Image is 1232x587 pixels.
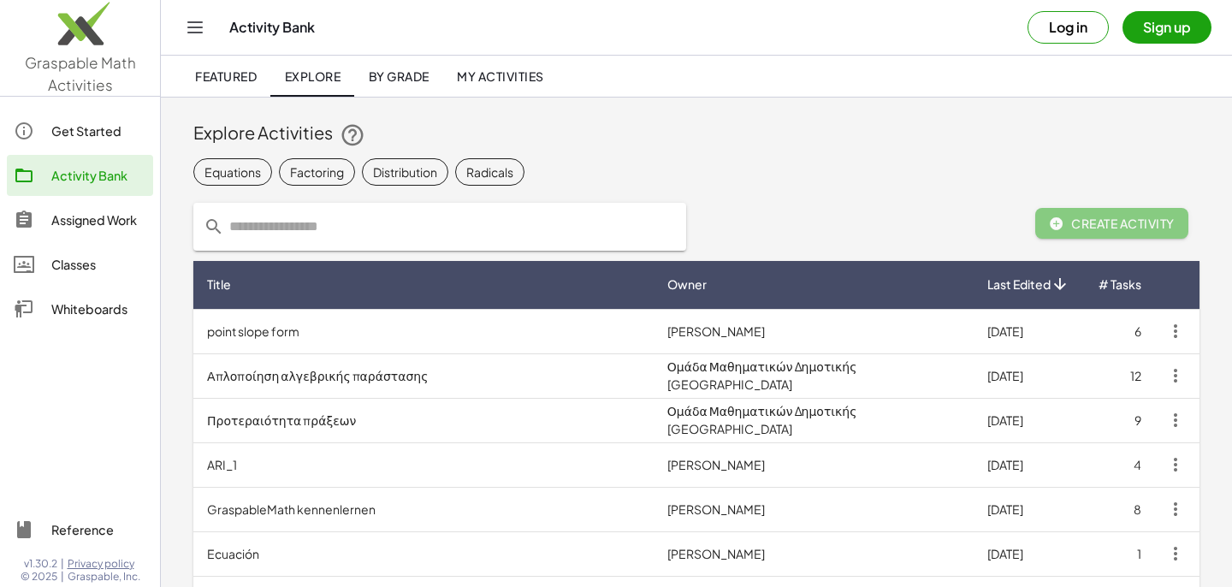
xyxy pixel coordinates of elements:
td: point slope form [193,309,654,353]
div: Equations [204,163,261,181]
td: [DATE] [974,353,1084,398]
div: Factoring [290,163,344,181]
span: Graspable, Inc. [68,570,140,584]
span: My Activities [457,68,544,84]
td: [PERSON_NAME] [654,309,974,353]
td: [DATE] [974,309,1084,353]
span: Owner [667,276,707,293]
a: Privacy policy [68,557,140,571]
div: Classes [51,254,146,275]
button: Sign up [1122,11,1211,44]
div: Explore Activities [193,121,1199,148]
span: Featured [195,68,257,84]
span: By Grade [368,68,429,84]
button: Create Activity [1035,208,1188,239]
span: Explore [284,68,341,84]
td: 4 [1084,442,1155,487]
div: Reference [51,519,146,540]
td: 6 [1084,309,1155,353]
td: 12 [1084,353,1155,398]
a: Assigned Work [7,199,153,240]
td: Προτεραιότητα πράξεων [193,398,654,442]
span: # Tasks [1099,276,1141,293]
td: [DATE] [974,398,1084,442]
td: Ομάδα Μαθηματικών Δημοτικής [GEOGRAPHIC_DATA] [654,353,974,398]
span: | [61,557,64,571]
td: GraspableMath kennenlernen [193,487,654,531]
td: Απλοποίηση αλγεβρικής παράστασης [193,353,654,398]
td: [DATE] [974,487,1084,531]
div: Distribution [373,163,437,181]
td: [DATE] [974,442,1084,487]
div: Assigned Work [51,210,146,230]
a: Reference [7,509,153,550]
a: Activity Bank [7,155,153,196]
td: [PERSON_NAME] [654,442,974,487]
td: [PERSON_NAME] [654,487,974,531]
span: v1.30.2 [24,557,57,571]
span: Create Activity [1049,216,1175,231]
button: Toggle navigation [181,14,209,41]
div: Activity Bank [51,165,146,186]
span: Title [207,276,231,293]
div: Whiteboards [51,299,146,319]
a: Whiteboards [7,288,153,329]
td: 1 [1084,531,1155,576]
i: prepended action [204,216,224,237]
a: Get Started [7,110,153,151]
td: 8 [1084,487,1155,531]
td: [PERSON_NAME] [654,531,974,576]
span: Last Edited [987,276,1051,293]
span: © 2025 [21,570,57,584]
td: 9 [1084,398,1155,442]
td: [DATE] [974,531,1084,576]
td: Ecuación [193,531,654,576]
td: ARI_1 [193,442,654,487]
span: Graspable Math Activities [25,53,136,94]
div: Get Started [51,121,146,141]
td: Ομάδα Μαθηματικών Δημοτικής [GEOGRAPHIC_DATA] [654,398,974,442]
div: Radicals [466,163,513,181]
button: Log in [1028,11,1109,44]
a: Classes [7,244,153,285]
span: | [61,570,64,584]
